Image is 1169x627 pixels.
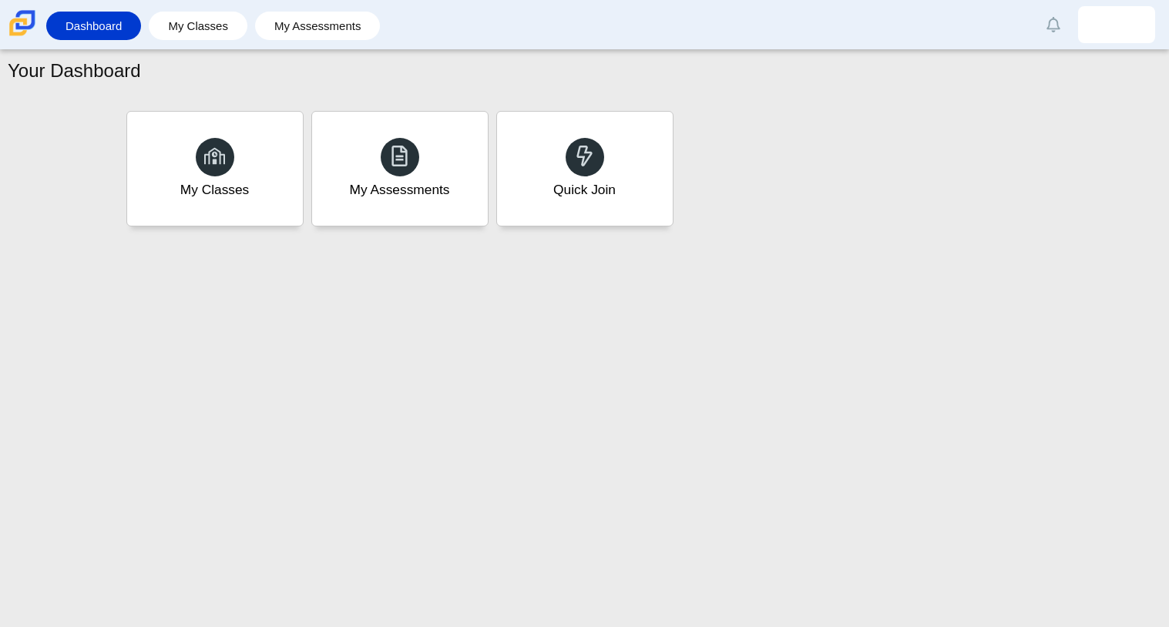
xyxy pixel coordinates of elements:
[263,12,373,40] a: My Assessments
[180,180,250,199] div: My Classes
[54,12,133,40] a: Dashboard
[126,111,304,226] a: My Classes
[1078,6,1155,43] a: jashawn.sanders.RdACn3
[1104,12,1129,37] img: jashawn.sanders.RdACn3
[6,28,39,42] a: Carmen School of Science & Technology
[1036,8,1070,42] a: Alerts
[156,12,240,40] a: My Classes
[350,180,450,199] div: My Assessments
[6,7,39,39] img: Carmen School of Science & Technology
[8,58,141,84] h1: Your Dashboard
[311,111,489,226] a: My Assessments
[496,111,674,226] a: Quick Join
[553,180,616,199] div: Quick Join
